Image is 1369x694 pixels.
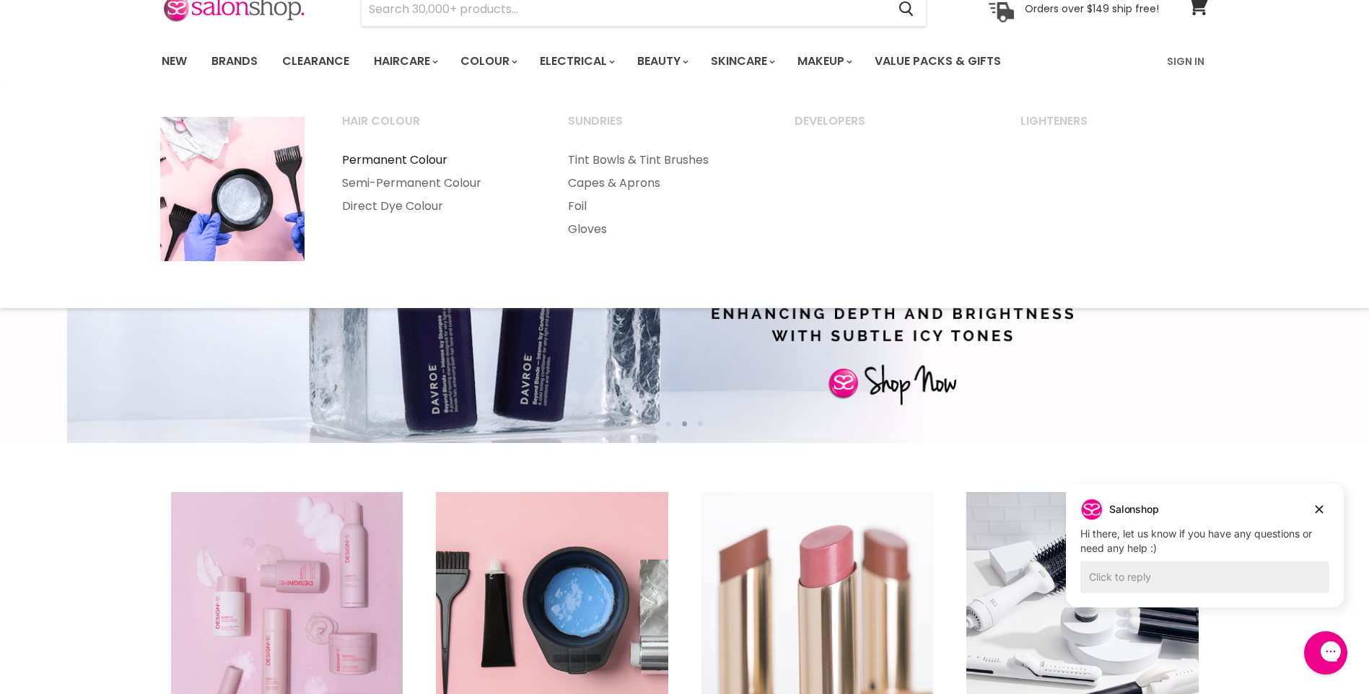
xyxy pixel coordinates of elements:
[450,46,526,76] a: Colour
[324,110,548,146] a: Hair Colour
[1158,46,1213,76] a: Sign In
[271,46,360,76] a: Clearance
[151,40,1085,82] ul: Main menu
[201,46,268,76] a: Brands
[698,421,703,426] li: Page dot 3
[1297,626,1355,680] iframe: Gorgias live chat messenger
[550,195,774,218] a: Foil
[550,110,774,146] a: Sundries
[787,46,861,76] a: Makeup
[529,46,624,76] a: Electrical
[550,149,774,241] ul: Main menu
[777,110,1000,146] a: Developers
[324,149,548,172] a: Permanent Colour
[700,46,784,76] a: Skincare
[1025,2,1159,15] p: Orders over $149 ship free!
[864,46,1012,76] a: Value Packs & Gifts
[682,421,687,426] li: Page dot 2
[363,46,447,76] a: Haircare
[1055,481,1355,629] iframe: Gorgias live chat campaigns
[324,195,548,218] a: Direct Dye Colour
[324,172,548,195] a: Semi-Permanent Colour
[324,149,548,218] ul: Main menu
[550,172,774,195] a: Capes & Aprons
[1002,110,1226,146] a: Lighteners
[151,46,198,76] a: New
[550,149,774,172] a: Tint Bowls & Tint Brushes
[626,46,697,76] a: Beauty
[144,40,1226,82] nav: Main
[666,421,671,426] li: Page dot 1
[550,218,774,241] a: Gloves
